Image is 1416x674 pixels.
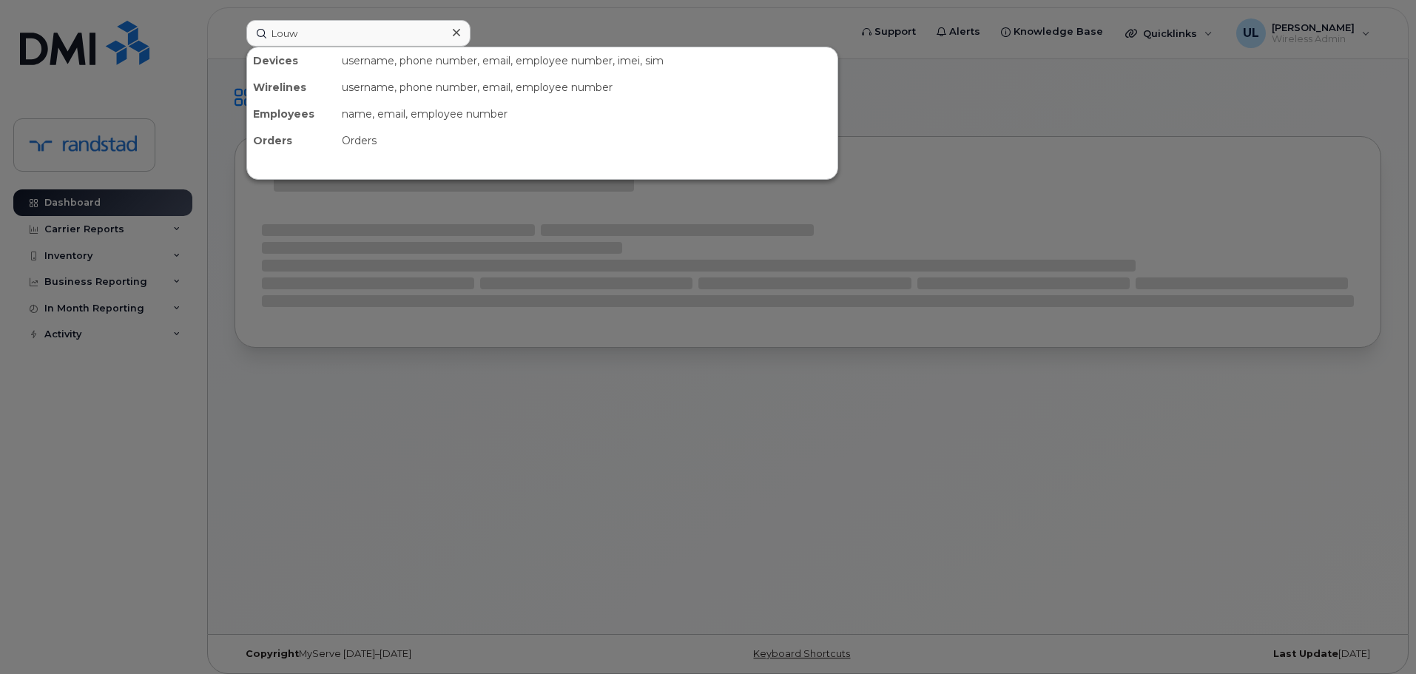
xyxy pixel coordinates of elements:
[336,127,837,154] div: Orders
[247,74,336,101] div: Wirelines
[336,47,837,74] div: username, phone number, email, employee number, imei, sim
[336,74,837,101] div: username, phone number, email, employee number
[247,47,336,74] div: Devices
[247,101,336,127] div: Employees
[336,101,837,127] div: name, email, employee number
[247,127,336,154] div: Orders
